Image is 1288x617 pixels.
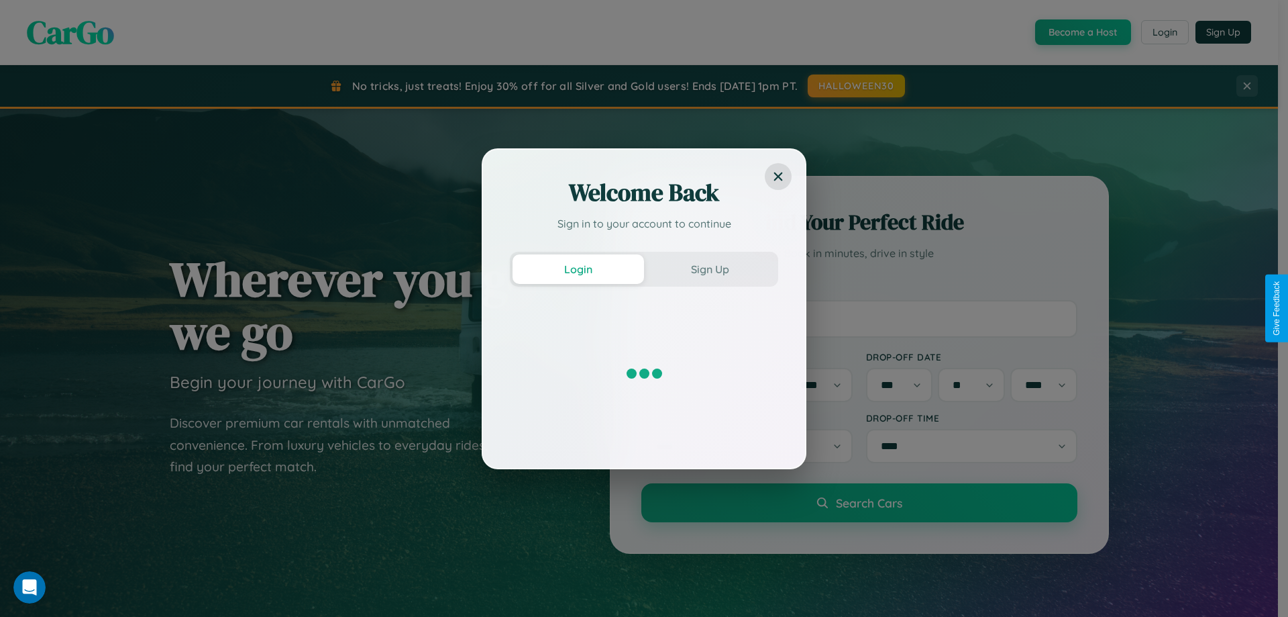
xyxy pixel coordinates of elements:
p: Sign in to your account to continue [510,216,778,232]
iframe: Intercom live chat [13,571,46,604]
div: Give Feedback [1272,281,1281,336]
button: Login [513,254,644,284]
h2: Welcome Back [510,177,778,209]
button: Sign Up [644,254,775,284]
